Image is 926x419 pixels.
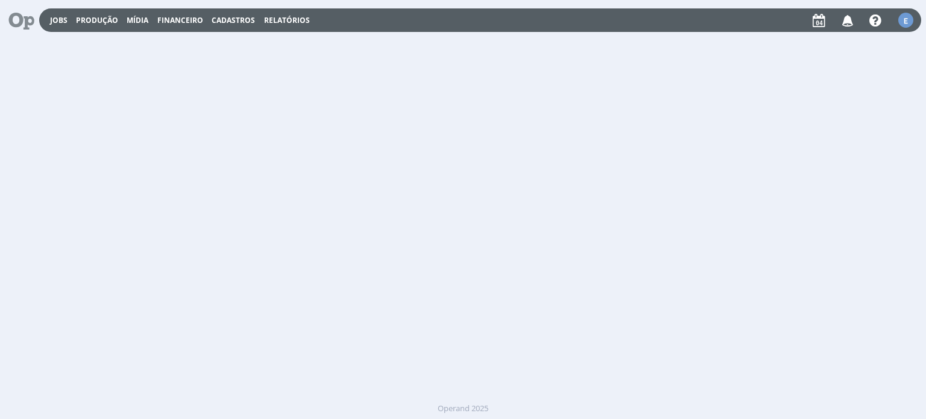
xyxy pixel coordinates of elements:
a: Mídia [127,15,148,25]
a: Jobs [50,15,68,25]
button: Produção [72,16,122,25]
button: Jobs [46,16,71,25]
button: Relatórios [260,16,313,25]
button: Financeiro [154,16,207,25]
a: Relatórios [264,15,310,25]
div: E [898,13,913,28]
a: Financeiro [157,15,203,25]
a: Produção [76,15,118,25]
span: Cadastros [212,15,255,25]
button: E [898,10,914,31]
button: Cadastros [208,16,259,25]
button: Mídia [123,16,152,25]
